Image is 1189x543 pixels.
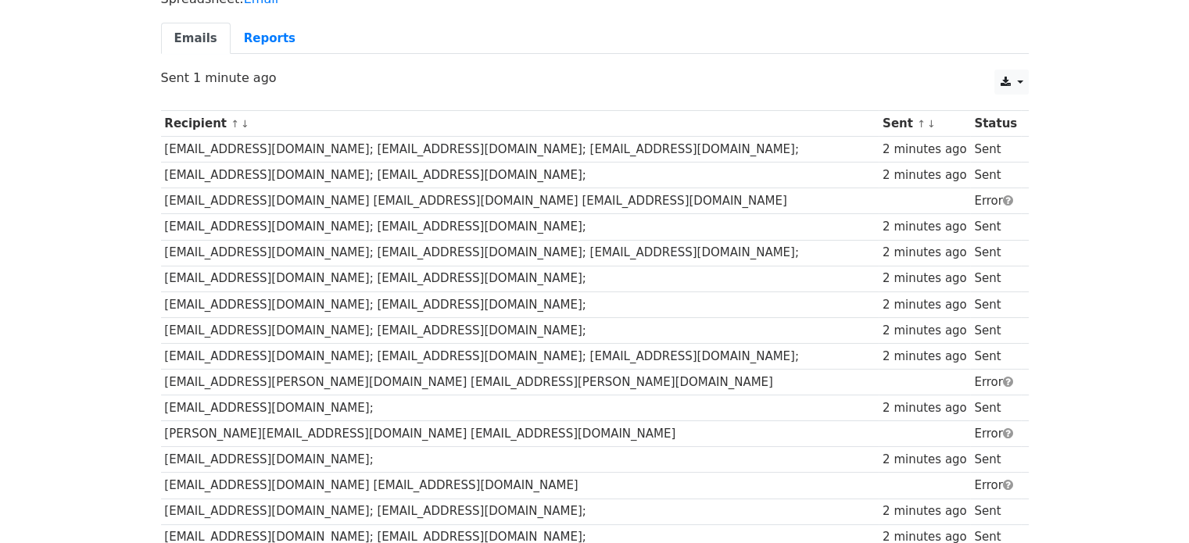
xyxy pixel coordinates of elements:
[161,111,879,137] th: Recipient
[161,395,879,421] td: [EMAIL_ADDRESS][DOMAIN_NAME];
[970,137,1020,163] td: Sent
[161,137,879,163] td: [EMAIL_ADDRESS][DOMAIN_NAME]; [EMAIL_ADDRESS][DOMAIN_NAME]; [EMAIL_ADDRESS][DOMAIN_NAME];
[161,214,879,240] td: [EMAIL_ADDRESS][DOMAIN_NAME]; [EMAIL_ADDRESS][DOMAIN_NAME];
[883,451,967,469] div: 2 minutes ago
[883,399,967,417] div: 2 minutes ago
[883,296,967,314] div: 2 minutes ago
[883,348,967,366] div: 2 minutes ago
[970,266,1020,291] td: Sent
[970,188,1020,214] td: Error
[970,291,1020,317] td: Sent
[970,240,1020,266] td: Sent
[970,498,1020,524] td: Sent
[970,447,1020,473] td: Sent
[161,473,879,498] td: [EMAIL_ADDRESS][DOMAIN_NAME] [EMAIL_ADDRESS][DOMAIN_NAME]
[970,421,1020,447] td: Error
[161,343,879,369] td: [EMAIL_ADDRESS][DOMAIN_NAME]; [EMAIL_ADDRESS][DOMAIN_NAME]; [EMAIL_ADDRESS][DOMAIN_NAME];
[883,141,967,159] div: 2 minutes ago
[161,188,879,214] td: [EMAIL_ADDRESS][DOMAIN_NAME] [EMAIL_ADDRESS][DOMAIN_NAME] [EMAIL_ADDRESS][DOMAIN_NAME]
[161,70,1029,86] p: Sent 1 minute ago
[970,214,1020,240] td: Sent
[883,270,967,288] div: 2 minutes ago
[231,23,309,55] a: Reports
[161,370,879,395] td: [EMAIL_ADDRESS][PERSON_NAME][DOMAIN_NAME] [EMAIL_ADDRESS][PERSON_NAME][DOMAIN_NAME]
[161,266,879,291] td: [EMAIL_ADDRESS][DOMAIN_NAME]; [EMAIL_ADDRESS][DOMAIN_NAME];
[241,118,249,130] a: ↓
[879,111,970,137] th: Sent
[883,244,967,262] div: 2 minutes ago
[161,421,879,447] td: [PERSON_NAME][EMAIL_ADDRESS][DOMAIN_NAME] [EMAIL_ADDRESS][DOMAIN_NAME]
[161,447,879,473] td: [EMAIL_ADDRESS][DOMAIN_NAME];
[883,502,967,520] div: 2 minutes ago
[970,395,1020,421] td: Sent
[970,370,1020,395] td: Error
[927,118,936,130] a: ↓
[161,163,879,188] td: [EMAIL_ADDRESS][DOMAIN_NAME]; [EMAIL_ADDRESS][DOMAIN_NAME];
[1111,468,1189,543] iframe: Chat Widget
[970,343,1020,369] td: Sent
[970,163,1020,188] td: Sent
[161,498,879,524] td: [EMAIL_ADDRESS][DOMAIN_NAME]; [EMAIL_ADDRESS][DOMAIN_NAME];
[883,218,967,236] div: 2 minutes ago
[917,118,926,130] a: ↑
[883,322,967,340] div: 2 minutes ago
[883,166,967,184] div: 2 minutes ago
[161,23,231,55] a: Emails
[161,291,879,317] td: [EMAIL_ADDRESS][DOMAIN_NAME]; [EMAIL_ADDRESS][DOMAIN_NAME];
[161,317,879,343] td: [EMAIL_ADDRESS][DOMAIN_NAME]; [EMAIL_ADDRESS][DOMAIN_NAME];
[231,118,239,130] a: ↑
[970,317,1020,343] td: Sent
[161,240,879,266] td: [EMAIL_ADDRESS][DOMAIN_NAME]; [EMAIL_ADDRESS][DOMAIN_NAME]; [EMAIL_ADDRESS][DOMAIN_NAME];
[970,473,1020,498] td: Error
[970,111,1020,137] th: Status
